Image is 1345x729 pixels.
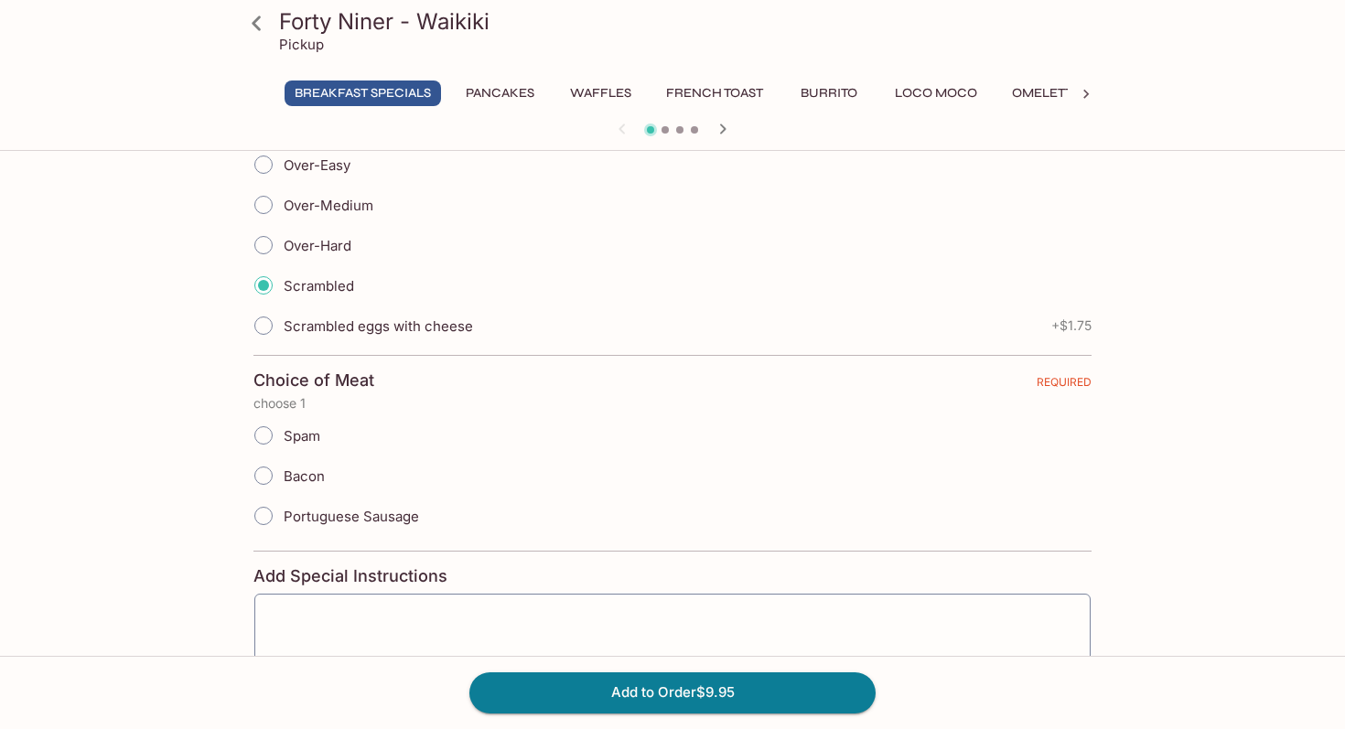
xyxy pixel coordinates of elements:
[656,80,773,106] button: French Toast
[788,80,870,106] button: Burrito
[279,7,1097,36] h3: Forty Niner - Waikiki
[284,317,473,335] span: Scrambled eggs with cheese
[284,467,325,485] span: Bacon
[469,672,876,713] button: Add to Order$9.95
[253,396,1092,411] p: choose 1
[1037,375,1092,396] span: REQUIRED
[284,156,350,174] span: Over-Easy
[284,508,419,525] span: Portuguese Sausage
[279,36,324,53] p: Pickup
[885,80,987,106] button: Loco Moco
[1051,318,1092,333] span: + $1.75
[284,237,351,254] span: Over-Hard
[284,277,354,295] span: Scrambled
[456,80,544,106] button: Pancakes
[253,566,1092,586] h4: Add Special Instructions
[253,370,374,391] h4: Choice of Meat
[559,80,641,106] button: Waffles
[1002,80,1098,106] button: Omelettes
[284,427,320,445] span: Spam
[284,197,373,214] span: Over-Medium
[285,80,441,106] button: Breakfast Specials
